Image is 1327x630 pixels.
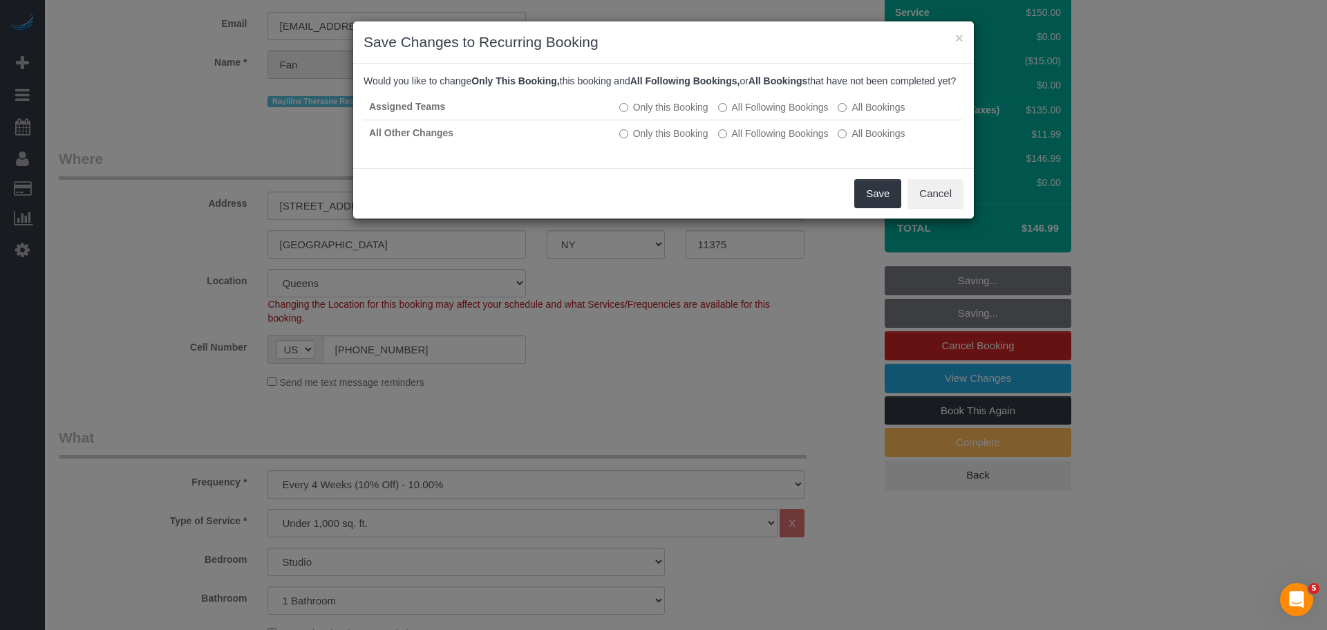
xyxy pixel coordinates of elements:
label: All other bookings in the series will remain the same. [619,127,708,140]
input: All Bookings [838,103,847,112]
input: All Following Bookings [718,129,727,138]
label: All bookings that have not been completed yet will be changed. [838,127,905,140]
b: All Following Bookings, [630,75,740,86]
label: All other bookings in the series will remain the same. [619,100,708,114]
input: All Following Bookings [718,103,727,112]
iframe: Intercom live chat [1280,583,1313,616]
label: All bookings that have not been completed yet will be changed. [838,100,905,114]
p: Would you like to change this booking and or that have not been completed yet? [364,74,963,88]
h3: Save Changes to Recurring Booking [364,32,963,53]
strong: All Other Changes [369,127,453,138]
input: Only this Booking [619,103,628,112]
b: Only This Booking, [471,75,560,86]
label: This and all the bookings after it will be changed. [718,127,829,140]
button: Save [854,179,901,208]
label: This and all the bookings after it will be changed. [718,100,829,114]
input: Only this Booking [619,129,628,138]
button: Cancel [907,179,963,208]
button: × [955,30,963,45]
input: All Bookings [838,129,847,138]
b: All Bookings [749,75,808,86]
span: 5 [1308,583,1319,594]
strong: Assigned Teams [369,101,445,112]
